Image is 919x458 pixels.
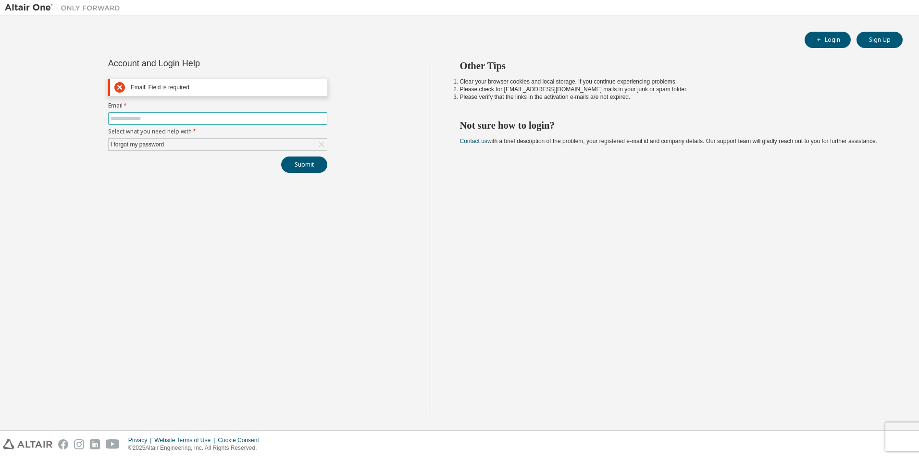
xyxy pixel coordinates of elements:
[460,78,886,85] li: Clear your browser cookies and local storage, if you continue experiencing problems.
[460,60,886,72] h2: Other Tips
[58,439,68,449] img: facebook.svg
[281,157,327,173] button: Submit
[90,439,100,449] img: linkedin.svg
[154,436,218,444] div: Website Terms of Use
[3,439,52,449] img: altair_logo.svg
[5,3,125,12] img: Altair One
[108,128,327,135] label: Select what you need help with
[460,119,886,132] h2: Not sure how to login?
[460,138,877,145] span: with a brief description of the problem, your registered e-mail id and company details. Our suppo...
[460,138,487,145] a: Contact us
[218,436,264,444] div: Cookie Consent
[128,444,265,452] p: © 2025 Altair Engineering, Inc. All Rights Reserved.
[109,139,165,150] div: I forgot my password
[108,60,284,67] div: Account and Login Help
[460,85,886,93] li: Please check for [EMAIL_ADDRESS][DOMAIN_NAME] mails in your junk or spam folder.
[805,32,851,48] button: Login
[128,436,154,444] div: Privacy
[857,32,903,48] button: Sign Up
[108,102,327,109] label: Email
[74,439,84,449] img: instagram.svg
[460,93,886,101] li: Please verify that the links in the activation e-mails are not expired.
[109,139,327,150] div: I forgot my password
[131,84,323,91] div: Email: Field is required
[106,439,120,449] img: youtube.svg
